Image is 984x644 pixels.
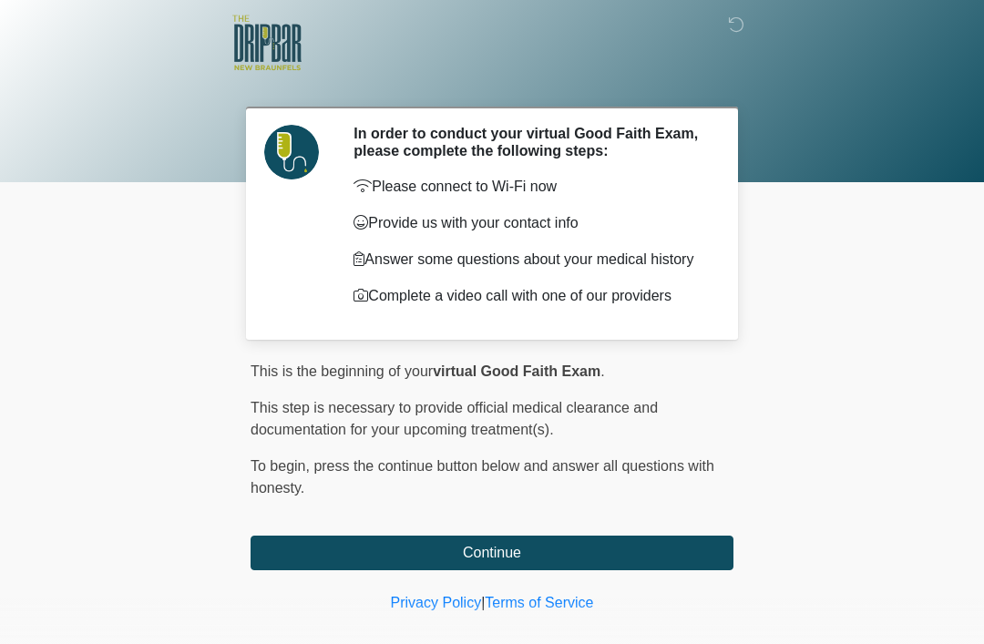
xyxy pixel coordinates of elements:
strong: virtual Good Faith Exam [433,363,600,379]
a: Privacy Policy [391,595,482,610]
img: Agent Avatar [264,125,319,179]
p: Please connect to Wi-Fi now [354,176,706,198]
span: This is the beginning of your [251,363,433,379]
a: Terms of Service [485,595,593,610]
h2: In order to conduct your virtual Good Faith Exam, please complete the following steps: [354,125,706,159]
span: To begin, [251,458,313,474]
button: Continue [251,536,733,570]
p: Complete a video call with one of our providers [354,285,706,307]
span: This step is necessary to provide official medical clearance and documentation for your upcoming ... [251,400,658,437]
span: press the continue button below and answer all questions with honesty. [251,458,714,496]
p: Provide us with your contact info [354,212,706,234]
img: The DRIPBaR - New Braunfels Logo [232,14,302,73]
a: | [481,595,485,610]
span: . [600,363,604,379]
p: Answer some questions about your medical history [354,249,706,271]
